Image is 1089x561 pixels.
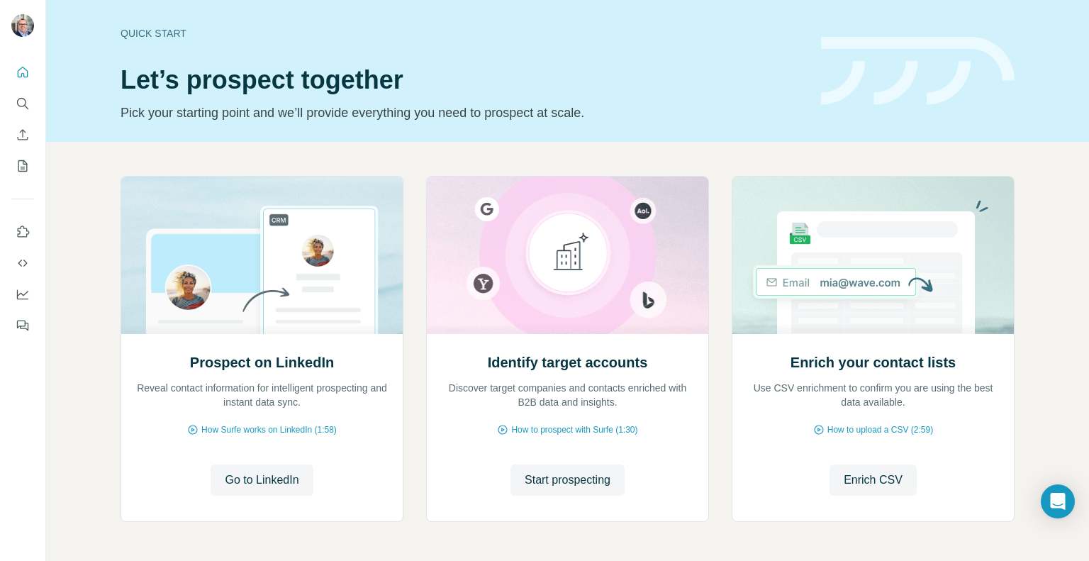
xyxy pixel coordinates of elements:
[441,381,694,409] p: Discover target companies and contacts enriched with B2B data and insights.
[1041,484,1075,518] div: Open Intercom Messenger
[121,103,804,123] p: Pick your starting point and we’ll provide everything you need to prospect at scale.
[190,352,334,372] h2: Prospect on LinkedIn
[11,219,34,245] button: Use Surfe on LinkedIn
[510,465,625,496] button: Start prospecting
[11,14,34,37] img: Avatar
[511,423,637,436] span: How to prospect with Surfe (1:30)
[11,60,34,85] button: Quick start
[11,250,34,276] button: Use Surfe API
[11,122,34,148] button: Enrich CSV
[121,66,804,94] h1: Let’s prospect together
[121,177,403,334] img: Prospect on LinkedIn
[11,313,34,338] button: Feedback
[201,423,337,436] span: How Surfe works on LinkedIn (1:58)
[11,282,34,307] button: Dashboard
[827,423,933,436] span: How to upload a CSV (2:59)
[732,177,1015,334] img: Enrich your contact lists
[525,472,610,489] span: Start prospecting
[121,26,804,40] div: Quick start
[426,177,709,334] img: Identify target accounts
[821,37,1015,106] img: banner
[488,352,648,372] h2: Identify target accounts
[11,153,34,179] button: My lists
[747,381,1000,409] p: Use CSV enrichment to confirm you are using the best data available.
[11,91,34,116] button: Search
[135,381,389,409] p: Reveal contact information for intelligent prospecting and instant data sync.
[211,465,313,496] button: Go to LinkedIn
[830,465,917,496] button: Enrich CSV
[844,472,903,489] span: Enrich CSV
[225,472,298,489] span: Go to LinkedIn
[791,352,956,372] h2: Enrich your contact lists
